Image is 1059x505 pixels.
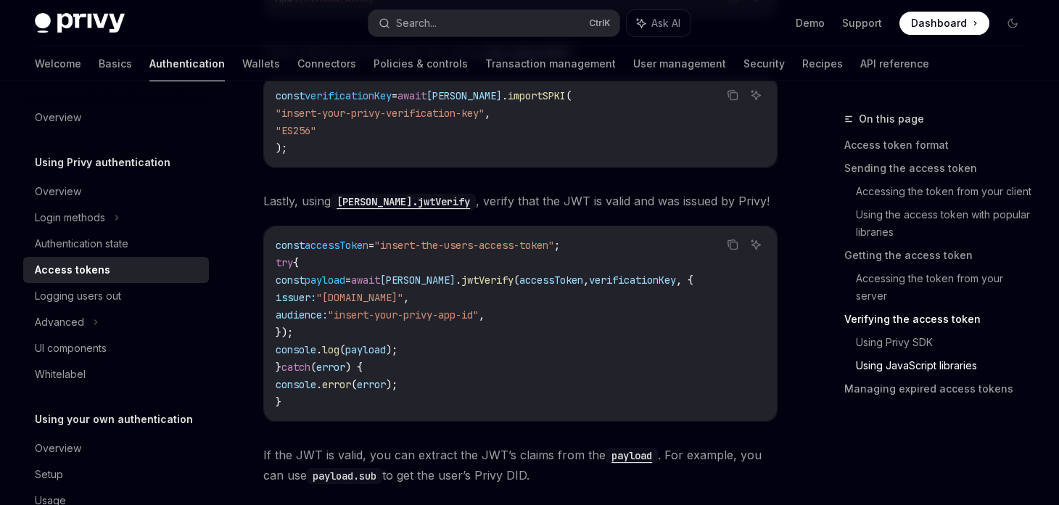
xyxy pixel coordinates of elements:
[345,274,351,287] span: =
[263,445,778,485] span: If the JWT is valid, you can extract the JWT’s claims from the . For example, you can use to get ...
[281,361,310,374] span: catch
[35,183,81,200] div: Overview
[35,340,107,357] div: UI components
[589,274,676,287] span: verificationKey
[276,291,316,304] span: issuer:
[276,124,316,137] span: "ES256"
[305,274,345,287] span: payload
[842,16,882,30] a: Support
[23,257,209,283] a: Access tokens
[35,46,81,81] a: Welcome
[856,180,1036,203] a: Accessing the token from your client
[380,274,456,287] span: [PERSON_NAME]
[331,194,476,208] a: [PERSON_NAME].jwtVerify
[316,291,403,304] span: "[DOMAIN_NAME]"
[35,466,63,483] div: Setup
[23,178,209,205] a: Overview
[307,468,382,484] code: payload.sub
[35,235,128,252] div: Authentication state
[23,435,209,461] a: Overview
[844,244,1036,267] a: Getting the access token
[357,378,386,391] span: error
[911,16,967,30] span: Dashboard
[297,46,356,81] a: Connectors
[35,13,125,33] img: dark logo
[856,203,1036,244] a: Using the access token with popular libraries
[519,274,583,287] span: accessToken
[316,361,345,374] span: error
[860,46,929,81] a: API reference
[276,308,328,321] span: audience:
[859,110,924,128] span: On this page
[276,343,316,356] span: console
[35,109,81,126] div: Overview
[374,46,468,81] a: Policies & controls
[508,89,566,102] span: importSPKI
[479,308,485,321] span: ,
[242,46,280,81] a: Wallets
[627,10,691,36] button: Ask AI
[276,326,293,339] span: });
[35,366,86,383] div: Whitelabel
[35,287,121,305] div: Logging users out
[856,331,1036,354] a: Using Privy SDK
[844,134,1036,157] a: Access token format
[368,239,374,252] span: =
[276,107,485,120] span: "insert-your-privy-verification-key"
[427,89,502,102] span: [PERSON_NAME]
[856,354,1036,377] a: Using JavaScript libraries
[35,209,105,226] div: Login methods
[651,16,680,30] span: Ask AI
[322,343,339,356] span: log
[723,86,742,104] button: Copy the contents from the code block
[331,194,476,210] code: [PERSON_NAME].jwtVerify
[802,46,843,81] a: Recipes
[310,361,316,374] span: (
[345,343,386,356] span: payload
[386,343,397,356] span: );
[844,308,1036,331] a: Verifying the access token
[316,378,322,391] span: .
[99,46,132,81] a: Basics
[746,86,765,104] button: Ask AI
[461,274,514,287] span: jwtVerify
[339,343,345,356] span: (
[502,89,508,102] span: .
[554,239,560,252] span: ;
[396,15,437,32] div: Search...
[328,308,479,321] span: "insert-your-privy-app-id"
[514,274,519,287] span: (
[276,239,305,252] span: const
[485,46,616,81] a: Transaction management
[374,239,554,252] span: "insert-the-users-access-token"
[276,274,305,287] span: const
[723,235,742,254] button: Copy the contents from the code block
[583,274,589,287] span: ,
[35,261,110,279] div: Access tokens
[322,378,351,391] span: error
[276,89,305,102] span: const
[305,89,392,102] span: verificationKey
[316,343,322,356] span: .
[276,378,316,391] span: console
[856,267,1036,308] a: Accessing the token from your server
[23,335,209,361] a: UI components
[23,231,209,257] a: Authentication state
[392,89,397,102] span: =
[456,274,461,287] span: .
[35,440,81,457] div: Overview
[403,291,409,304] span: ,
[35,154,170,171] h5: Using Privy authentication
[633,46,726,81] a: User management
[23,361,209,387] a: Whitelabel
[351,274,380,287] span: await
[397,89,427,102] span: await
[276,256,293,269] span: try
[345,361,363,374] span: ) {
[676,274,693,287] span: , {
[23,104,209,131] a: Overview
[606,448,658,464] code: payload
[276,361,281,374] span: }
[606,448,658,462] a: payload
[844,377,1036,401] a: Managing expired access tokens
